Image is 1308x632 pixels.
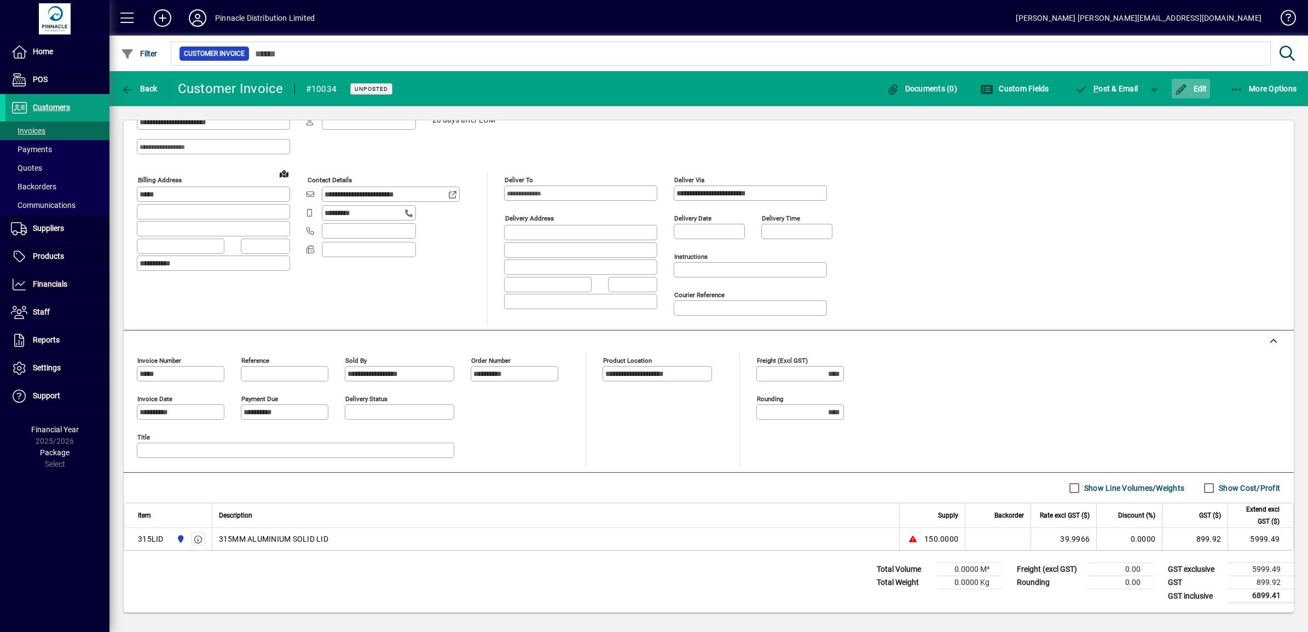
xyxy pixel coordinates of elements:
[5,215,109,242] a: Suppliers
[118,44,160,63] button: Filter
[173,533,186,545] span: Pinnacle Distribution
[40,448,70,457] span: Package
[1011,576,1088,589] td: Rounding
[1228,563,1294,576] td: 5999.49
[871,576,937,589] td: Total Weight
[1235,503,1280,527] span: Extend excl GST ($)
[31,425,79,434] span: Financial Year
[5,38,109,66] a: Home
[137,395,172,403] mat-label: Invoice date
[184,48,245,59] span: Customer Invoice
[121,84,158,93] span: Back
[1162,576,1228,589] td: GST
[241,395,278,403] mat-label: Payment due
[1038,534,1090,544] div: 39.9966
[1096,528,1162,550] td: 0.0000
[138,509,151,521] span: Item
[1217,483,1280,494] label: Show Cost/Profit
[121,49,158,58] span: Filter
[33,47,53,56] span: Home
[1162,563,1228,576] td: GST exclusive
[1075,84,1138,93] span: ost & Email
[1162,589,1228,603] td: GST inclusive
[937,576,1003,589] td: 0.0000 Kg
[33,252,64,260] span: Products
[355,85,388,92] span: Unposted
[219,509,252,521] span: Description
[5,299,109,326] a: Staff
[1088,576,1154,589] td: 0.00
[178,80,283,97] div: Customer Invoice
[5,196,109,214] a: Communications
[5,177,109,196] a: Backorders
[241,357,269,364] mat-label: Reference
[757,395,783,403] mat-label: Rounding
[5,243,109,270] a: Products
[33,335,60,344] span: Reports
[1228,589,1294,603] td: 6899.41
[1272,2,1294,38] a: Knowledge Base
[5,382,109,410] a: Support
[11,182,56,191] span: Backorders
[1172,79,1210,98] button: Edit
[11,164,42,172] span: Quotes
[938,509,958,521] span: Supply
[5,159,109,177] a: Quotes
[1162,528,1228,550] td: 899.92
[1228,576,1294,589] td: 899.92
[674,214,711,222] mat-label: Delivery date
[5,121,109,140] a: Invoices
[306,80,337,98] div: #10034
[138,534,164,544] div: 315LID
[757,357,808,364] mat-label: Freight (excl GST)
[1016,9,1261,27] div: [PERSON_NAME] [PERSON_NAME][EMAIL_ADDRESS][DOMAIN_NAME]
[1199,509,1221,521] span: GST ($)
[180,8,215,28] button: Profile
[674,253,708,260] mat-label: Instructions
[994,509,1024,521] span: Backorder
[1118,509,1155,521] span: Discount (%)
[137,433,150,441] mat-label: Title
[924,534,958,544] span: 150.0000
[137,357,181,364] mat-label: Invoice number
[345,357,367,364] mat-label: Sold by
[5,355,109,382] a: Settings
[33,103,70,112] span: Customers
[5,327,109,354] a: Reports
[674,291,725,299] mat-label: Courier Reference
[1093,84,1098,93] span: P
[219,534,328,544] span: 315MM ALUMINIUM SOLID LID
[109,79,170,98] app-page-header-button: Back
[33,75,48,84] span: POS
[1230,84,1297,93] span: More Options
[11,145,52,154] span: Payments
[145,8,180,28] button: Add
[886,84,957,93] span: Documents (0)
[1011,563,1088,576] td: Freight (excl GST)
[937,563,1003,576] td: 0.0000 M³
[674,176,704,184] mat-label: Deliver via
[977,79,1052,98] button: Custom Fields
[1228,528,1293,550] td: 5999.49
[11,201,76,210] span: Communications
[5,271,109,298] a: Financials
[432,116,495,125] span: 20 days after EOM
[5,140,109,159] a: Payments
[1088,563,1154,576] td: 0.00
[883,79,960,98] button: Documents (0)
[980,84,1049,93] span: Custom Fields
[1040,509,1090,521] span: Rate excl GST ($)
[345,395,387,403] mat-label: Delivery status
[505,176,533,184] mat-label: Deliver To
[33,308,50,316] span: Staff
[215,9,315,27] div: Pinnacle Distribution Limited
[5,66,109,94] a: POS
[33,363,61,372] span: Settings
[1069,79,1144,98] button: Post & Email
[275,165,293,182] a: View on map
[471,357,511,364] mat-label: Order number
[118,79,160,98] button: Back
[871,563,937,576] td: Total Volume
[762,214,800,222] mat-label: Delivery time
[1228,79,1300,98] button: More Options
